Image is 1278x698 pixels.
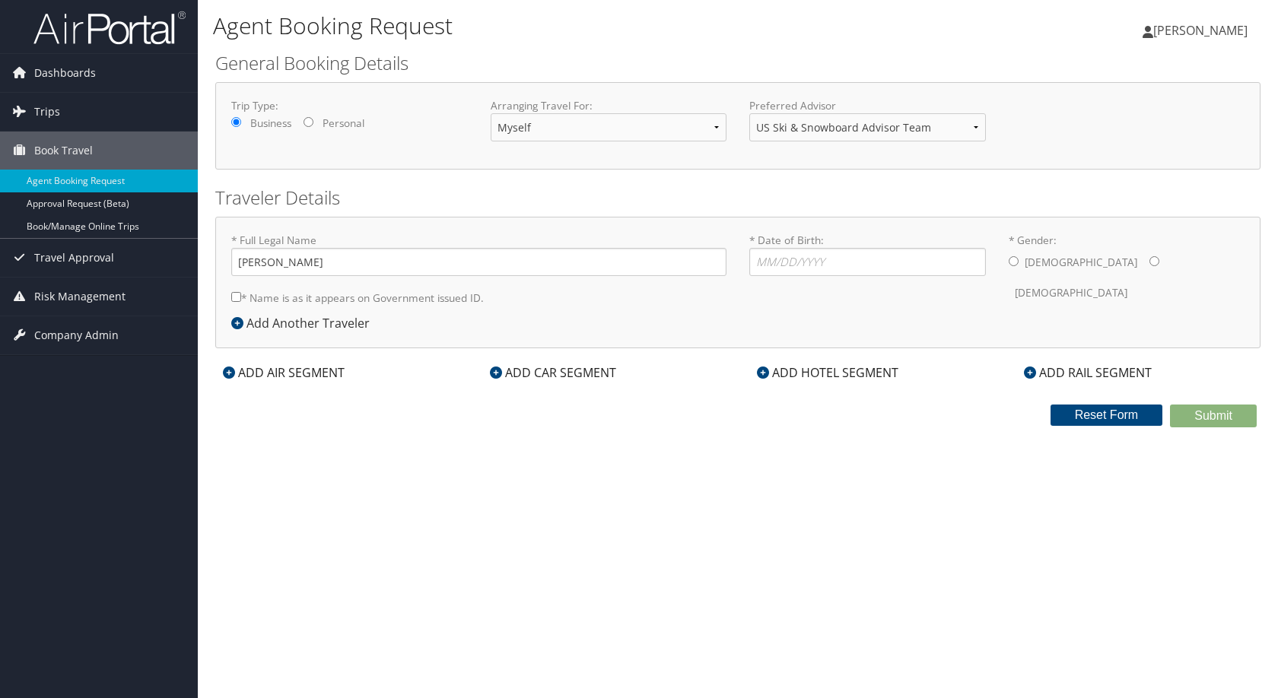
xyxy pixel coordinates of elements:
[34,239,114,277] span: Travel Approval
[1016,363,1159,382] div: ADD RAIL SEGMENT
[1009,256,1019,266] input: * Gender:[DEMOGRAPHIC_DATA][DEMOGRAPHIC_DATA]
[34,54,96,92] span: Dashboards
[1025,248,1137,277] label: [DEMOGRAPHIC_DATA]
[231,233,726,276] label: * Full Legal Name
[482,363,624,382] div: ADD CAR SEGMENT
[323,116,364,131] label: Personal
[231,98,468,113] label: Trip Type:
[1170,405,1257,427] button: Submit
[749,98,986,113] label: Preferred Advisor
[749,248,986,276] input: * Date of Birth:
[1051,405,1163,426] button: Reset Form
[215,185,1261,211] h2: Traveler Details
[231,248,726,276] input: * Full Legal Name
[231,284,484,312] label: * Name is as it appears on Government issued ID.
[1143,8,1263,53] a: [PERSON_NAME]
[231,292,241,302] input: * Name is as it appears on Government issued ID.
[749,363,906,382] div: ADD HOTEL SEGMENT
[1153,22,1248,39] span: [PERSON_NAME]
[215,363,352,382] div: ADD AIR SEGMENT
[213,10,913,42] h1: Agent Booking Request
[34,93,60,131] span: Trips
[491,98,727,113] label: Arranging Travel For:
[34,132,93,170] span: Book Travel
[1149,256,1159,266] input: * Gender:[DEMOGRAPHIC_DATA][DEMOGRAPHIC_DATA]
[33,10,186,46] img: airportal-logo.png
[231,314,377,332] div: Add Another Traveler
[1009,233,1245,308] label: * Gender:
[34,316,119,354] span: Company Admin
[215,50,1261,76] h2: General Booking Details
[250,116,291,131] label: Business
[34,278,126,316] span: Risk Management
[749,233,986,276] label: * Date of Birth:
[1015,278,1127,307] label: [DEMOGRAPHIC_DATA]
